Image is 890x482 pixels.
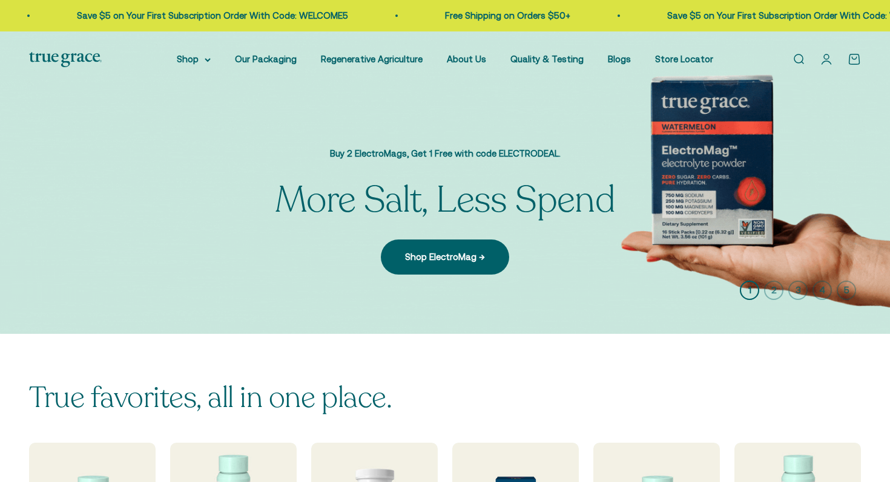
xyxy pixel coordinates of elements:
button: 5 [837,281,856,300]
a: Free Shipping on Orders $50+ [445,10,570,21]
button: 2 [764,281,783,300]
split-lines: True favorites, all in one place. [29,378,392,417]
a: Shop ElectroMag → [381,239,509,275]
a: Store Locator [655,54,713,64]
a: Quality & Testing [510,54,584,64]
a: About Us [447,54,486,64]
a: Our Packaging [235,54,297,64]
button: 4 [813,281,832,300]
a: Regenerative Agriculture [321,54,423,64]
a: Blogs [608,54,631,64]
button: 1 [740,281,759,300]
p: Save $5 on Your First Subscription Order With Code: WELCOME5 [77,8,348,23]
p: Buy 2 ElectroMags, Get 1 Free with code ELECTRODEAL. [275,146,615,161]
button: 3 [788,281,808,300]
split-lines: More Salt, Less Spend [275,175,615,225]
summary: Shop [177,52,211,67]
